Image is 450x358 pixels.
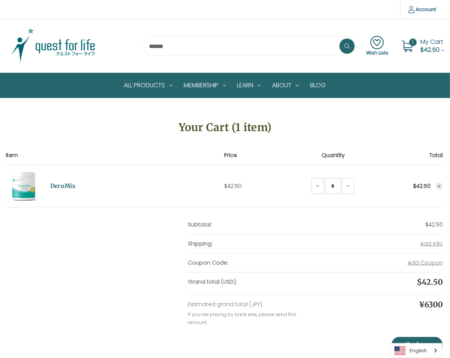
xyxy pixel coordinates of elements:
span: My Cart [420,37,443,46]
strong: Coupon Code: [188,259,228,266]
span: $42.50 [420,45,440,54]
a: DeruMix [50,182,76,191]
a: Membership [178,73,232,98]
strong: $42.50 [413,182,431,190]
a: English [391,344,442,358]
span: $42.50 [425,221,443,228]
span: $42.50 [224,182,242,190]
th: Price [224,151,297,165]
p: Estimated grand total (JPY): [188,300,315,308]
a: All Products [119,73,178,98]
a: Blog [304,73,331,98]
strong: Grand total (USD): [188,278,237,286]
a: Learn [232,73,267,98]
small: If you are paying by bank wire, please send this amount. [188,311,296,326]
a: Cart with 1 items [420,37,444,54]
button: Add Coupon [408,259,443,267]
button: Remove DeruMix from cart [436,183,443,190]
input: DeruMix [325,178,341,194]
span: $42.50 [417,277,443,287]
a: Wish Lists [366,36,388,56]
span: Add Info [420,240,443,247]
span: ¥6300 [419,300,443,309]
strong: Shipping: [188,240,213,247]
th: Item [6,151,224,165]
th: Quantity [297,151,370,165]
a: About [266,73,304,98]
aside: Language selected: English [390,343,442,358]
button: Add Info [420,240,443,248]
a: Check out [392,337,443,352]
span: 1 [409,39,417,46]
img: Quest Group [6,27,101,65]
h1: Your Cart (1 item) [6,119,444,135]
div: Language [390,343,442,358]
strong: Subtotal: [188,221,212,228]
th: Total [370,151,443,165]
